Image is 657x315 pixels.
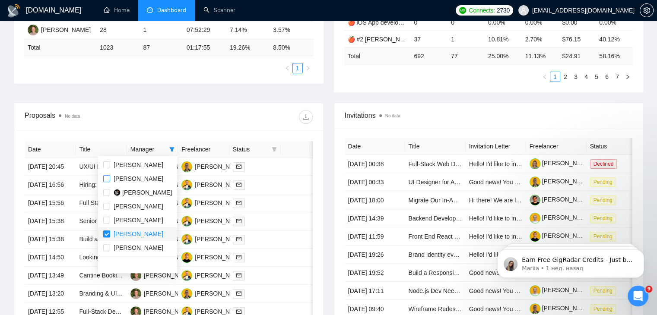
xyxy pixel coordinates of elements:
[195,198,244,208] div: [PERSON_NAME]
[236,255,241,260] span: mail
[236,200,241,205] span: mail
[169,147,175,152] span: filter
[130,308,194,315] a: P[PERSON_NAME]
[233,145,268,154] span: Status
[293,63,302,73] a: 1
[76,285,127,303] td: Branding & UI/UX Designer - Remote Opportunity
[622,72,633,82] li: Next Page
[405,191,466,209] td: Migrate Our In-App Chat Away From Twilio Chat API
[581,72,591,82] li: 4
[282,63,292,73] button: left
[181,163,244,170] a: AV[PERSON_NAME]
[345,209,405,227] td: [DATE] 14:39
[65,114,80,119] span: No data
[625,74,630,79] span: right
[303,63,313,73] li: Next Page
[590,160,621,167] a: Declined
[76,158,127,176] td: UX/UI Design for Website Redesign
[25,249,76,267] td: [DATE] 14:50
[622,72,633,82] button: right
[497,6,510,15] span: 2730
[466,138,526,155] th: Invitation Letter
[79,163,175,170] a: UX/UI Design for Website Redesign
[76,212,127,230] td: Senior Full-Stack Developer to Build a Production-Ready AI Therapist App
[590,196,619,203] a: Pending
[530,305,592,312] a: [PERSON_NAME]
[348,36,432,43] a: 🍎 #2 [PERSON_NAME] (Tam)
[522,47,559,64] td: 11.13 %
[25,267,76,285] td: [DATE] 13:49
[25,158,76,176] td: [DATE] 20:45
[405,282,466,300] td: Node.js Dev Needed For AI Startup
[183,21,226,39] td: 07:52:29
[485,47,522,64] td: 25.00 %
[410,31,448,47] td: 37
[348,19,529,26] a: 🍎 iOS App development Zadorozhnyi (Tam) 07/03 Profile Changed
[25,141,76,158] th: Date
[140,21,183,39] td: 1
[530,196,592,203] a: [PERSON_NAME]
[285,66,290,71] span: left
[345,246,405,264] td: [DATE] 19:26
[484,231,657,292] iframe: Intercom notifications сообщение
[270,21,313,39] td: 3.57%
[25,212,76,230] td: [DATE] 15:38
[79,254,361,261] a: Looking for next.js website developer who works with [PERSON_NAME] (Wordpress migration to Next.js)
[181,288,192,299] img: AV
[76,141,127,158] th: Title
[559,31,596,47] td: $76.15
[79,236,131,243] a: Build an application
[236,309,241,314] span: mail
[181,234,192,245] img: VK
[305,66,311,71] span: right
[195,180,244,189] div: [PERSON_NAME]
[550,72,560,82] a: 1
[561,72,570,82] a: 2
[25,194,76,212] td: [DATE] 15:56
[79,181,271,188] a: Hiring: Experienced Full-Stack Web development Consultant / company
[559,47,596,64] td: $ 24.91
[181,290,244,296] a: AV[PERSON_NAME]
[409,269,515,276] a: Build a Responsive Podcast Application
[236,236,241,242] span: mail
[226,21,270,39] td: 7.14%
[76,176,127,194] td: Hiring: Experienced Full-Stack Web development Consultant / company
[76,194,127,212] td: Full Stack Developer Needed for Astra Byte Project
[590,177,616,187] span: Pending
[144,271,194,280] div: [PERSON_NAME]
[168,143,176,156] span: filter
[602,72,612,82] a: 6
[181,198,192,208] img: VK
[292,63,303,73] li: 1
[79,308,257,315] a: Full-Stack Developer for Surf Forecast Mobile App (iOS & Android)
[114,203,163,210] span: [PERSON_NAME]
[530,213,540,224] img: c1vwyuziZXMgjHx7XaOtd8zbz402LXES7NZBqNRjibo-SIPVNiM25FG1xwWkrjsqlc
[590,159,617,169] span: Declined
[181,181,244,188] a: VK[PERSON_NAME]
[522,14,559,31] td: 0.00%
[640,7,653,14] span: setting
[96,21,140,39] td: 28
[181,271,244,278] a: VK[PERSON_NAME]
[7,4,21,18] img: logo
[448,47,485,64] td: 77
[270,143,279,156] span: filter
[270,39,313,56] td: 8.50 %
[590,304,616,314] span: Pending
[405,227,466,246] td: Front End React Developer for Financial Analysis Platform
[282,63,292,73] li: Previous Page
[521,7,527,13] span: user
[114,175,163,182] span: [PERSON_NAME]
[590,214,619,221] a: Pending
[299,110,313,124] button: download
[79,290,212,297] a: Branding & UI/UX Designer - Remote Opportunity
[195,234,244,244] div: [PERSON_NAME]
[41,25,91,35] div: [PERSON_NAME]
[272,147,277,152] span: filter
[640,3,654,17] button: setting
[181,199,244,206] a: VK[PERSON_NAME]
[459,7,466,14] img: upwork-logo.png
